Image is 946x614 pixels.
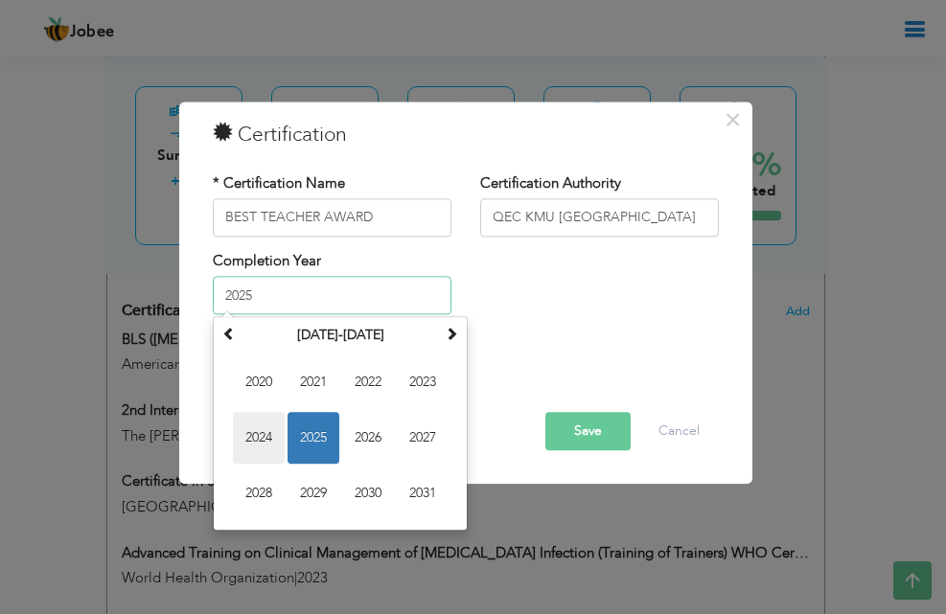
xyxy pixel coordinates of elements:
[445,328,458,341] span: Next Decade
[545,412,631,450] button: Save
[213,121,719,149] h3: Certification
[397,413,449,465] span: 2027
[213,251,321,271] label: Completion Year
[725,102,741,137] span: ×
[397,357,449,409] span: 2023
[288,357,339,409] span: 2021
[233,413,285,465] span: 2024
[233,468,285,520] span: 2028
[342,468,394,520] span: 2030
[342,357,394,409] span: 2022
[288,413,339,465] span: 2025
[397,468,449,520] span: 2031
[639,412,719,450] button: Cancel
[222,328,236,341] span: Previous Decade
[717,104,748,135] button: Close
[213,173,345,193] label: * Certification Name
[241,322,440,351] th: Select Decade
[288,468,339,520] span: 2029
[342,413,394,465] span: 2026
[480,173,621,193] label: Certification Authority
[233,357,285,409] span: 2020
